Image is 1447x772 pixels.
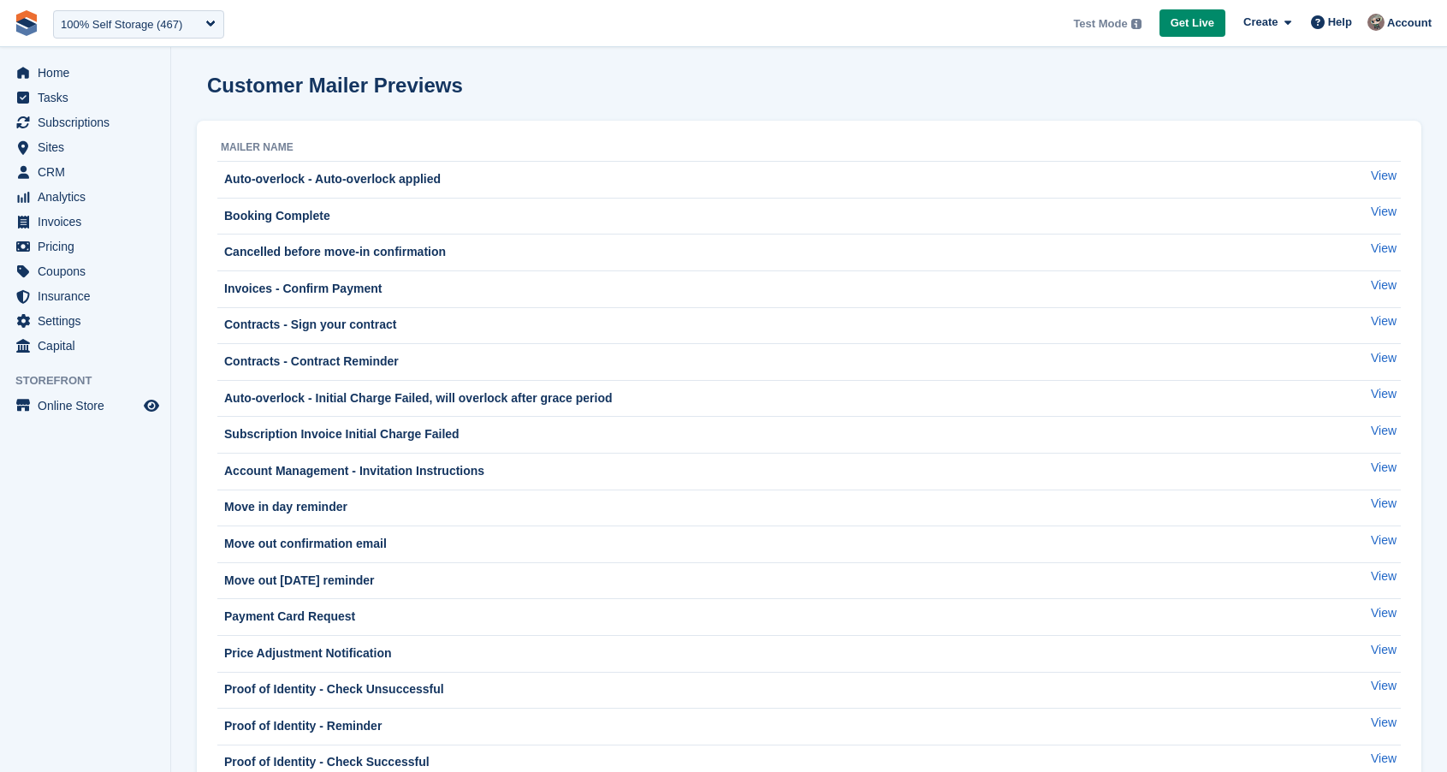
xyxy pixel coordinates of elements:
[38,394,140,418] span: Online Store
[38,160,140,184] span: CRM
[217,134,1318,162] th: Mailer Name
[38,185,140,209] span: Analytics
[221,535,387,553] div: Move out confirmation email
[221,572,375,590] div: Move out [DATE] reminder
[38,309,140,333] span: Settings
[221,316,396,334] div: Contracts - Sign your contract
[1371,276,1397,294] a: View
[1371,203,1397,221] a: View
[9,61,162,85] a: menu
[221,389,613,407] div: Auto-overlock - Initial Charge Failed, will overlock after grace period
[9,394,162,418] a: menu
[1159,9,1225,38] a: Get Live
[1371,422,1397,440] a: View
[141,395,162,416] a: Preview store
[1371,167,1397,185] a: View
[1367,14,1385,31] img: Cristina (100%)
[38,110,140,134] span: Subscriptions
[38,235,140,258] span: Pricing
[1371,240,1397,258] a: View
[221,207,330,225] div: Booking Complete
[1171,15,1214,32] span: Get Live
[1371,567,1397,585] a: View
[1243,14,1278,31] span: Create
[1371,531,1397,549] a: View
[14,10,39,36] img: stora-icon-8386f47178a22dfd0bd8f6a31ec36ba5ce8667c1dd55bd0f319d3a0aa187defe.svg
[9,284,162,308] a: menu
[9,309,162,333] a: menu
[221,717,382,735] div: Proof of Identity - Reminder
[221,243,446,261] div: Cancelled before move-in confirmation
[1073,15,1127,33] span: Test Mode
[1371,714,1397,732] a: View
[9,235,162,258] a: menu
[221,644,392,662] div: Price Adjustment Notification
[38,86,140,110] span: Tasks
[1371,604,1397,622] a: View
[9,160,162,184] a: menu
[1371,495,1397,513] a: View
[1371,385,1397,403] a: View
[9,210,162,234] a: menu
[221,280,382,298] div: Invoices - Confirm Payment
[61,16,182,33] div: 100% Self Storage (467)
[1131,19,1142,29] img: icon-info-grey-7440780725fd019a000dd9b08b2336e03edf1995a4989e88bcd33f0948082b44.svg
[207,74,463,97] h2: Customer Mailer Previews
[15,372,170,389] span: Storefront
[1328,14,1352,31] span: Help
[1371,349,1397,367] a: View
[221,498,347,516] div: Move in day reminder
[9,334,162,358] a: menu
[1371,459,1397,477] a: View
[1387,15,1432,32] span: Account
[1371,677,1397,695] a: View
[38,135,140,159] span: Sites
[1371,750,1397,768] a: View
[221,462,484,480] div: Account Management - Invitation Instructions
[9,259,162,283] a: menu
[221,170,441,188] div: Auto-overlock - Auto-overlock applied
[38,259,140,283] span: Coupons
[38,61,140,85] span: Home
[221,753,430,771] div: Proof of Identity - Check Successful
[9,135,162,159] a: menu
[221,353,399,371] div: Contracts - Contract Reminder
[9,86,162,110] a: menu
[221,608,355,626] div: Payment Card Request
[9,110,162,134] a: menu
[221,680,444,698] div: Proof of Identity - Check Unsuccessful
[1371,641,1397,659] a: View
[38,284,140,308] span: Insurance
[221,425,460,443] div: Subscription Invoice Initial Charge Failed
[1371,312,1397,330] a: View
[38,334,140,358] span: Capital
[38,210,140,234] span: Invoices
[9,185,162,209] a: menu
